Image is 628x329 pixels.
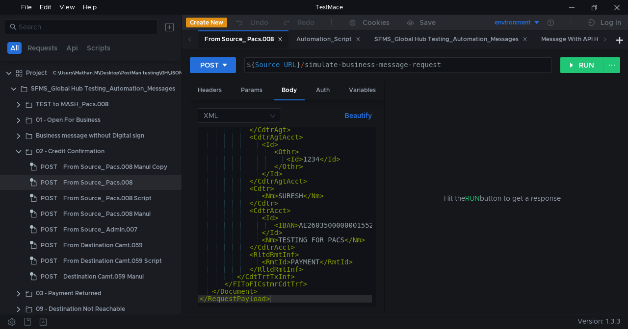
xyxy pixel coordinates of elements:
[275,15,321,30] button: Redo
[495,18,531,27] div: environment
[63,207,151,221] div: From Source_ Pacs.008 Manul
[560,57,604,73] button: RUN
[297,17,314,28] div: Redo
[36,97,108,112] div: TEST to MASH_Pacs.008
[7,42,22,54] button: All
[374,34,527,45] div: SFMS_Global Hub Testing_Automation_Messages
[36,286,102,301] div: 03 - Payment Returned
[63,269,144,284] div: Destination Camt.059 Manul
[63,160,167,174] div: From Source_ Pacs.008 Manul Copy
[63,254,162,268] div: From Destination Camt.059 Script
[601,17,621,28] div: Log In
[250,17,268,28] div: Undo
[36,128,144,143] div: Business message without Digital sign
[340,110,376,121] button: Beautify
[36,302,125,316] div: 09 - Destination Not Reachable
[227,15,275,30] button: Undo
[26,66,47,80] div: Project
[190,81,230,99] div: Headers
[41,175,57,190] span: POST
[363,17,390,28] div: Cookies
[41,269,57,284] span: POST
[36,144,105,159] div: 02 - Credit Confirmation
[19,22,152,32] input: Search...
[41,207,57,221] span: POST
[465,194,480,203] span: RUN
[53,66,235,80] div: C:\Users\Mathan.M\Desktop\PostMan testing\GH\JSON File\TestMace\Project
[444,193,561,204] span: Hit the button to get a response
[200,60,219,70] div: POST
[36,113,101,127] div: 01 - Open For Business
[274,81,305,100] div: Body
[31,81,175,96] div: SFMS_Global Hub Testing_Automation_Messages
[577,314,620,329] span: Version: 1.3.3
[472,15,541,30] button: environment
[63,42,81,54] button: Api
[308,81,338,99] div: Auth
[41,191,57,206] span: POST
[25,42,60,54] button: Requests
[41,160,57,174] span: POST
[190,57,236,73] button: POST
[41,254,57,268] span: POST
[84,42,113,54] button: Scripts
[41,222,57,237] span: POST
[63,191,152,206] div: From Source_ Pacs.008 Script
[296,34,361,45] div: Automation_Script
[63,222,137,237] div: From Source_ Admin.007
[205,34,283,45] div: From Source_ Pacs.008
[63,175,132,190] div: From Source_ Pacs.008
[541,34,624,45] div: Message With API Header
[419,19,436,26] div: Save
[341,81,384,99] div: Variables
[63,238,143,253] div: From Destination Camt.059
[233,81,270,99] div: Params
[41,238,57,253] span: POST
[186,18,227,27] button: Create New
